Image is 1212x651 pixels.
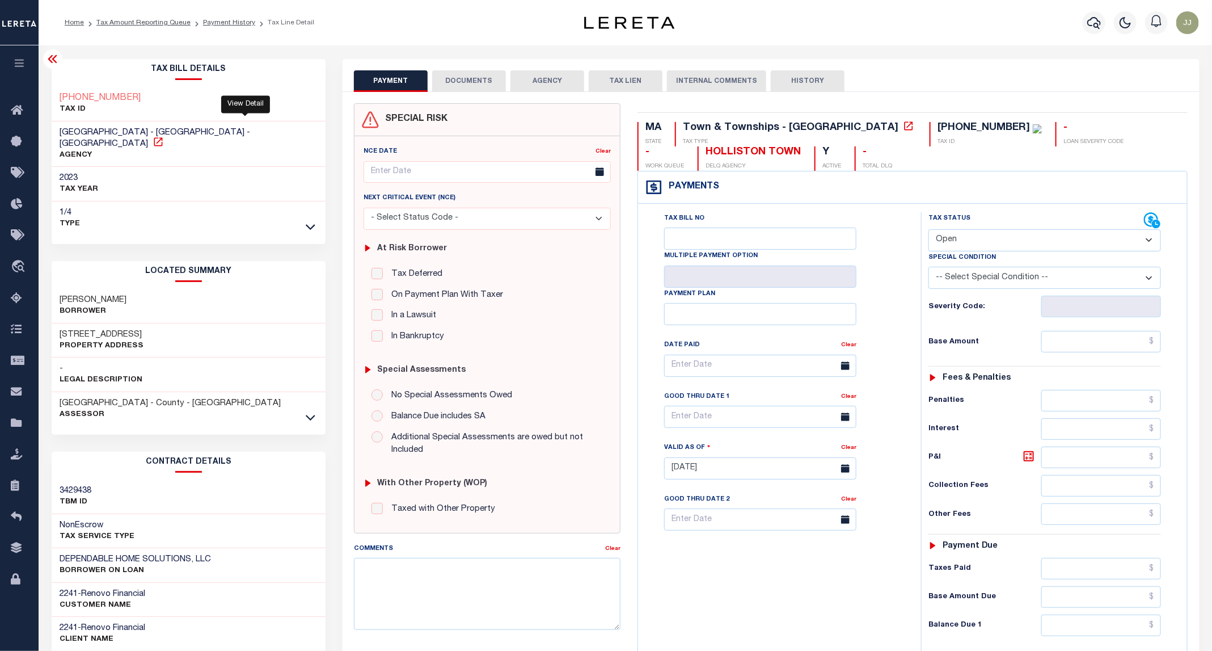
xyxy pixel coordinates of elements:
h3: 1/4 [60,207,81,219]
p: Property Address [60,341,144,352]
p: Legal Description [60,375,143,386]
input: Enter Date [664,406,856,428]
button: INTERNAL COMMENTS [667,70,766,92]
label: Tax Status [928,214,970,224]
input: Enter Date [664,509,856,531]
img: check-icon-green.svg [1033,124,1042,133]
label: In a Lawsuit [386,309,436,322]
p: DELQ AGENCY [706,162,801,171]
input: $ [1041,586,1162,608]
h3: NonEscrow [60,520,135,531]
h2: LOCATED SUMMARY [52,261,326,282]
h6: Interest [928,425,1041,434]
button: AGENCY [510,70,584,92]
label: Comments [354,544,393,554]
div: [PHONE_NUMBER] [937,123,1030,133]
label: No Special Assessments Owed [386,389,512,402]
button: PAYMENT [354,70,428,92]
h3: - [60,363,143,375]
h6: Base Amount Due [928,593,1041,602]
h6: Base Amount [928,338,1041,347]
input: Enter Date [664,355,856,377]
label: In Bankruptcy [386,330,444,343]
h3: - [60,589,146,600]
p: TAX ID [60,104,141,115]
p: Assessor [60,409,281,421]
img: logo-dark.svg [584,16,675,29]
label: Payment Plan [664,289,715,299]
h3: - [60,623,146,634]
h6: with Other Property (WOP) [378,479,488,489]
p: CUSTOMER Name [60,600,146,611]
h4: Payments [663,182,719,192]
div: - [645,146,684,159]
button: TAX LIEN [589,70,662,92]
h6: Severity Code: [928,303,1041,312]
h2: CONTRACT details [52,452,326,473]
h3: [STREET_ADDRESS] [60,329,144,341]
p: STATE [645,138,661,146]
p: TAX YEAR [60,184,99,195]
input: Enter Date [364,161,611,183]
img: svg+xml;base64,PHN2ZyB4bWxucz0iaHR0cDovL3d3dy53My5vcmcvMjAwMC9zdmciIHBvaW50ZXItZXZlbnRzPSJub25lIi... [1176,11,1199,34]
p: TAX TYPE [683,138,916,146]
h3: [PERSON_NAME] [60,295,127,306]
p: CLIENT Name [60,634,146,645]
a: Clear [605,546,620,552]
p: TBM ID [60,497,92,508]
input: $ [1041,331,1162,352]
i: travel_explore [11,260,29,275]
a: Tax Amount Reporting Queue [96,19,191,26]
label: Next Critical Event (NCE) [364,194,455,203]
h6: Other Fees [928,510,1041,519]
h3: DEPENDABLE HOME SOLUTIONS, LLC [60,554,212,565]
input: $ [1041,475,1162,497]
label: On Payment Plan With Taxer [386,289,503,302]
label: Taxed with Other Property [386,503,495,516]
h6: P&I [928,450,1041,465]
label: Special Condition [928,253,996,263]
h3: 2023 [60,173,99,184]
h3: [GEOGRAPHIC_DATA] - County - [GEOGRAPHIC_DATA] [60,398,281,409]
span: 2241 [60,624,78,632]
h6: Penalties [928,396,1041,405]
label: Multiple Payment Option [664,251,758,261]
p: LOAN SEVERITY CODE [1063,138,1124,146]
h6: Taxes Paid [928,564,1041,573]
h2: Tax Bill Details [52,59,326,80]
p: BORROWER ON LOAN [60,565,212,577]
p: AGENCY [60,150,318,161]
p: TAX ID [937,138,1042,146]
h6: At Risk Borrower [378,244,447,254]
div: Town & Townships - [GEOGRAPHIC_DATA] [683,123,898,133]
label: Good Thru Date 1 [664,392,729,402]
input: Enter Date [664,457,856,480]
h6: Collection Fees [928,481,1041,490]
input: $ [1041,447,1162,468]
a: [PHONE_NUMBER] [60,93,141,104]
label: Good Thru Date 2 [664,495,729,505]
label: Balance Due includes SA [386,410,485,423]
p: Borrower [60,306,127,317]
p: Tax Service Type [60,531,135,543]
p: ACTIVE [822,162,841,171]
span: Renovo Financial [82,590,146,598]
input: $ [1041,503,1162,525]
div: View Detail [221,95,270,114]
div: Y [822,146,841,159]
span: 2241 [60,590,78,598]
button: DOCUMENTS [432,70,506,92]
input: $ [1041,558,1162,579]
li: Tax Line Detail [255,18,314,28]
a: Home [65,19,84,26]
label: NCE Date [364,147,397,157]
a: Clear [596,149,611,154]
input: $ [1041,418,1162,440]
h6: Fees & Penalties [943,373,1011,383]
a: Clear [841,342,856,348]
h6: Special Assessments [378,366,466,375]
label: Tax Deferred [386,268,442,281]
button: HISTORY [771,70,844,92]
span: [GEOGRAPHIC_DATA] - [GEOGRAPHIC_DATA] - [GEOGRAPHIC_DATA] [60,128,251,148]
